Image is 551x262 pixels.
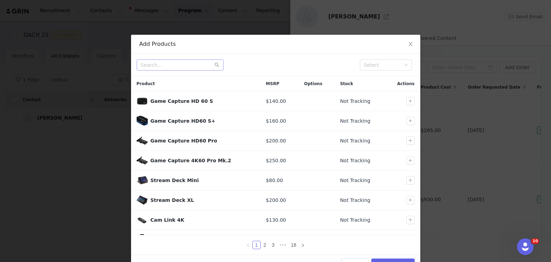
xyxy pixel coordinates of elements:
[304,81,323,87] span: Options
[340,197,370,204] span: Not Tracking
[266,216,286,224] span: $130.00
[137,214,148,226] span: Cam Link 4K
[266,98,286,105] span: $140.00
[137,59,224,71] input: Search...
[137,135,148,146] img: 6c17b265-3174-4dd1-aa2c-8866a45f4ae5.png
[246,243,250,247] i: icon: left
[277,241,289,249] span: •••
[244,241,252,249] li: Previous Page
[137,155,148,166] span: Game Capture 4K60 Pro Mk.2
[137,195,148,206] img: d658ee23-4a15-41be-bf3f-f1c9c99dc4a7.png
[340,137,370,145] span: Not Tracking
[266,81,279,87] span: MSRP
[151,177,255,184] div: Stream Deck Mini
[266,177,283,184] span: $80.00
[139,40,412,48] div: Add Products
[289,241,299,249] a: 18
[253,241,260,249] a: 1
[408,41,413,47] i: icon: close
[301,243,305,247] i: icon: right
[151,197,255,204] div: Stream Deck XL
[266,197,286,204] span: $200.00
[404,63,408,68] i: icon: down
[340,117,370,125] span: Not Tracking
[137,195,148,206] span: Stream Deck XL
[137,214,148,226] img: 5752f6a9-9cd6-4633-b9ed-6957082da83f.png
[151,137,255,145] div: Game Capture HD60 Pro
[151,157,255,164] div: Game Capture 4K60 Pro Mk.2
[277,241,289,249] li: Next 3 Pages
[151,117,255,125] div: Game Capture HD60 S+
[266,117,286,125] span: $160.00
[137,135,148,146] span: Game Capture HD60 Pro
[517,238,534,255] iframe: Intercom live chat
[137,175,148,186] span: Stream Deck Mini
[269,241,277,249] a: 3
[364,62,402,68] div: Select
[340,98,370,105] span: Not Tracking
[137,155,148,166] img: 15025263-cb9c-462e-809a-c536c5afc61f.png
[214,63,219,67] i: icon: search
[261,241,269,249] a: 2
[531,238,539,244] span: 10
[137,81,155,87] span: Product
[151,98,255,105] div: Game Capture HD 60 S
[299,241,307,249] li: Next Page
[340,81,353,87] span: Stock
[340,216,370,224] span: Not Tracking
[137,115,148,126] span: Game Capture HD60 S+
[385,76,420,91] div: Actions
[266,157,286,164] span: $250.00
[137,96,148,107] img: 3bd9e7f5-5473-4ea6-a819-a92660e0dffd.png
[252,241,261,249] li: 1
[401,35,420,54] button: Close
[340,177,370,184] span: Not Tracking
[151,216,255,224] div: Cam Link 4K
[340,157,370,164] span: Not Tracking
[137,175,148,186] img: f0dccd6f-6edd-4970-92f7-4c5d20b09d31.png
[137,234,148,245] img: 0e147bbb-4678-43bd-a865-bead1cba55e0.png
[137,115,148,126] img: ae2cbff7-d01f-4d39-be25-ee71cbb3ef8d.png
[266,137,286,145] span: $200.00
[137,234,148,245] span: Wave:1
[137,96,148,107] span: Game Capture HD 60 S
